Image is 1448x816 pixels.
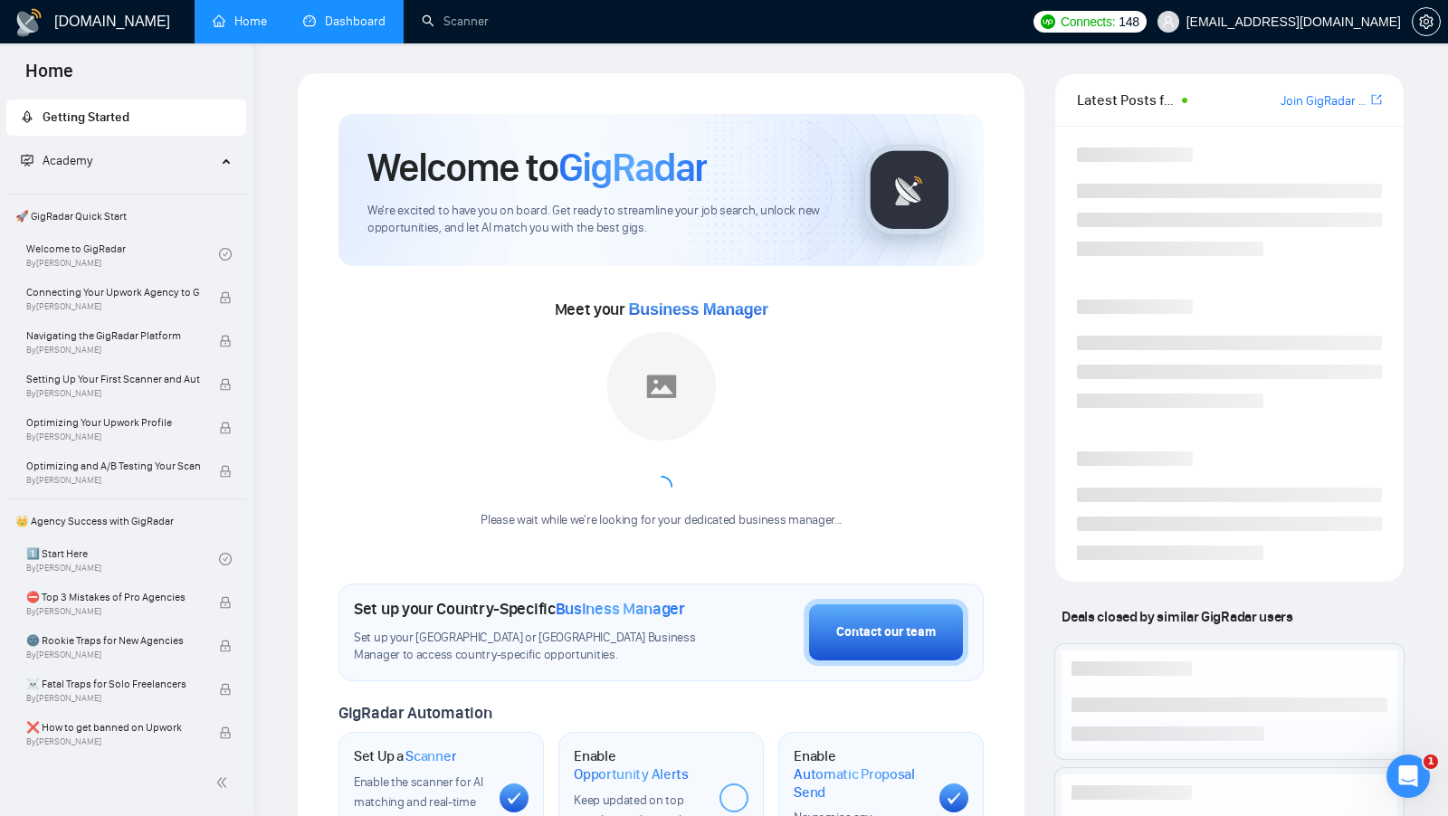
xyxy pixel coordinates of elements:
[26,413,200,432] span: Optimizing Your Upwork Profile
[558,143,707,192] span: GigRadar
[556,599,685,619] span: Business Manager
[219,335,232,347] span: lock
[555,299,768,319] span: Meet your
[26,475,200,486] span: By [PERSON_NAME]
[1371,91,1382,109] a: export
[1413,14,1440,29] span: setting
[303,14,386,29] a: dashboardDashboard
[219,248,232,261] span: check-circle
[21,154,33,166] span: fund-projection-screen
[26,588,200,606] span: ⛔ Top 3 Mistakes of Pro Agencies
[215,773,233,792] span: double-left
[26,345,200,356] span: By [PERSON_NAME]
[354,747,456,765] h1: Set Up a
[8,198,244,234] span: 🚀 GigRadar Quick Start
[1371,92,1382,107] span: export
[26,606,200,617] span: By [PERSON_NAME]
[367,143,707,192] h1: Welcome to
[219,422,232,434] span: lock
[422,14,489,29] a: searchScanner
[367,203,835,237] span: We're excited to have you on board. Get ready to streamline your job search, unlock new opportuni...
[26,631,200,650] span: 🌚 Rookie Traps for New Agencies
[43,153,92,168] span: Academy
[470,512,853,529] div: Please wait while we're looking for your dedicated business manager...
[26,650,200,660] span: By [PERSON_NAME]
[574,765,689,783] span: Opportunity Alerts
[804,599,968,666] button: Contact our team
[1386,754,1430,798] iframe: Intercom live chat
[219,465,232,478] span: lock
[338,703,491,723] span: GigRadar Automation
[1281,91,1367,111] a: Join GigRadar Slack Community
[26,388,200,399] span: By [PERSON_NAME]
[26,675,200,693] span: ☠️ Fatal Traps for Solo Freelancers
[1041,14,1055,29] img: upwork-logo.png
[1061,12,1115,32] span: Connects:
[836,622,936,642] div: Contact our team
[607,332,716,441] img: placeholder.png
[26,370,200,388] span: Setting Up Your First Scanner and Auto-Bidder
[21,153,92,168] span: Academy
[219,726,232,739] span: lock
[26,327,200,345] span: Navigating the GigRadar Platform
[1424,754,1438,769] span: 1
[26,736,200,747] span: By [PERSON_NAME]
[354,630,713,664] span: Set up your [GEOGRAPHIC_DATA] or [GEOGRAPHIC_DATA] Business Manager to access country-specific op...
[219,683,232,696] span: lock
[11,58,88,96] span: Home
[1077,89,1176,111] span: Latest Posts from the GigRadar Community
[26,234,219,274] a: Welcome to GigRadarBy[PERSON_NAME]
[864,145,955,235] img: gigradar-logo.png
[1412,7,1441,36] button: setting
[26,693,200,704] span: By [PERSON_NAME]
[26,539,219,579] a: 1️⃣ Start HereBy[PERSON_NAME]
[219,596,232,609] span: lock
[405,747,456,765] span: Scanner
[43,109,129,125] span: Getting Started
[213,14,267,29] a: homeHome
[629,300,768,318] span: Business Manager
[8,503,244,539] span: 👑 Agency Success with GigRadar
[219,553,232,565] span: check-circle
[26,301,200,312] span: By [PERSON_NAME]
[6,100,246,136] li: Getting Started
[1054,601,1300,632] span: Deals closed by similar GigRadar users
[794,747,925,801] h1: Enable
[219,378,232,391] span: lock
[219,291,232,304] span: lock
[26,432,200,442] span: By [PERSON_NAME]
[1162,15,1175,28] span: user
[1412,14,1441,29] a: setting
[21,110,33,123] span: rocket
[354,599,685,619] h1: Set up your Country-Specific
[14,8,43,37] img: logo
[574,747,705,783] h1: Enable
[26,457,200,475] span: Optimizing and A/B Testing Your Scanner for Better Results
[26,718,200,736] span: ❌ How to get banned on Upwork
[1119,12,1138,32] span: 148
[219,640,232,652] span: lock
[794,765,925,801] span: Automatic Proposal Send
[648,474,673,499] span: loading
[26,283,200,301] span: Connecting Your Upwork Agency to GigRadar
